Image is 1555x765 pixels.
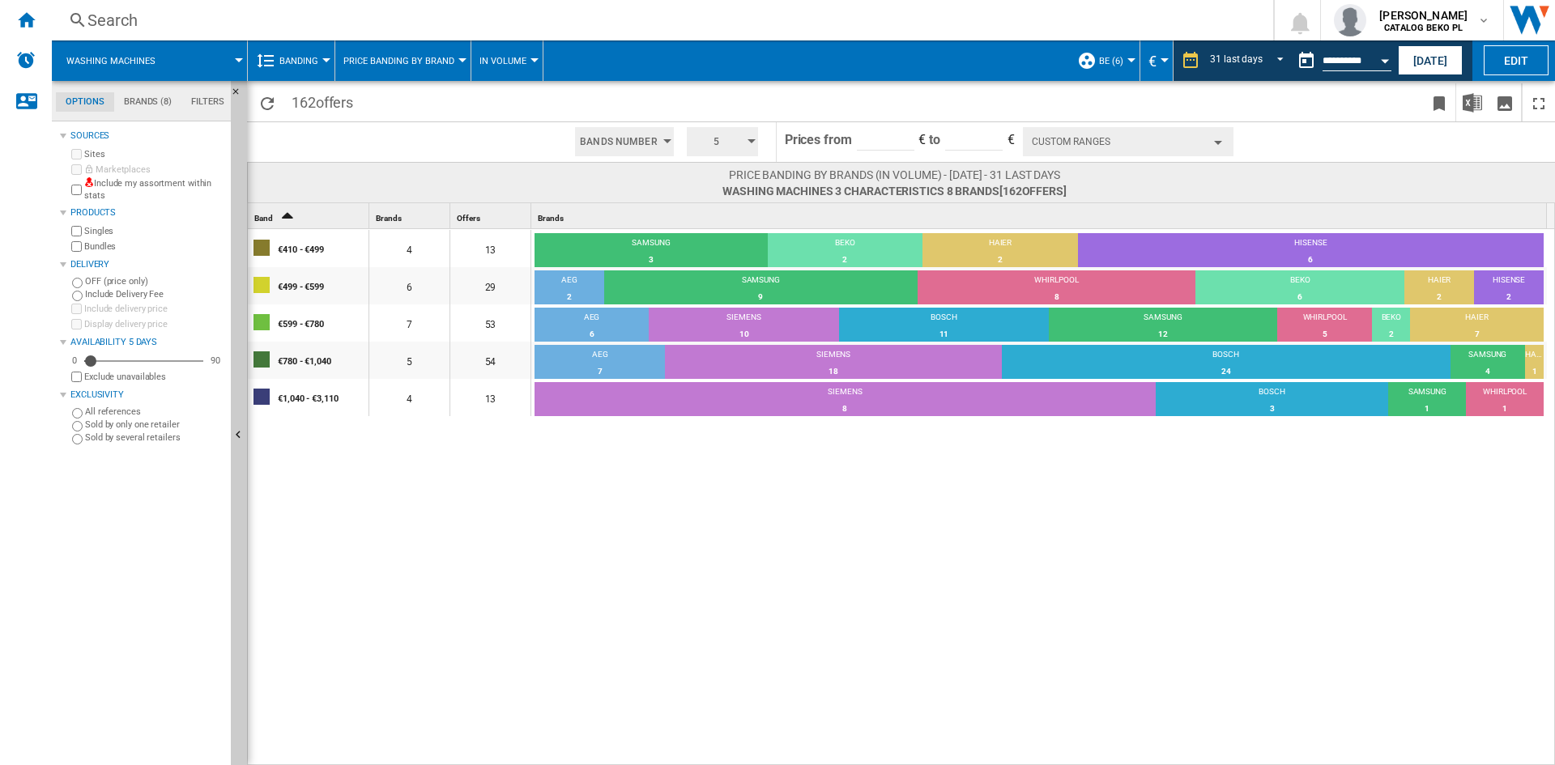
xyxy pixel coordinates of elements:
span: Prices from [785,132,852,147]
div: 6 [1195,289,1404,305]
label: Singles [84,225,224,237]
div: Band Sort Ascending [251,203,369,228]
span: Offers [457,214,479,223]
div: 90 [207,355,224,367]
div: €499 - €599 [278,269,368,303]
div: WHIRLPOOL [1277,312,1373,326]
div: 13 [450,230,530,267]
div: 5 [680,122,765,161]
div: 6 [1078,252,1544,268]
div: 53 [450,304,530,342]
span: Brands [376,214,401,223]
div: BE (6) [1077,40,1131,81]
input: OFF (price only) [72,278,83,288]
div: HAIER [1404,274,1474,289]
button: md-calendar [1290,45,1323,77]
span: [162 ] [999,185,1067,198]
div: 2 [535,289,604,305]
input: Singles [71,226,82,236]
img: excel-24x24.png [1463,93,1482,113]
div: BOSCH [839,312,1049,326]
button: Maximize [1523,83,1555,121]
div: SAMSUNG [1388,386,1466,401]
div: Sort Ascending [251,203,369,228]
div: 3 [535,252,768,268]
div: Products [70,206,224,219]
label: Include my assortment within stats [84,177,224,202]
input: Display delivery price [71,319,82,329]
label: OFF (price only) [85,275,224,287]
div: 5 [1277,326,1373,342]
input: Bundles [71,241,82,252]
span: BE (6) [1099,56,1123,66]
button: In volume [479,40,535,81]
label: Include delivery price [84,303,224,315]
div: Banding [256,40,326,81]
input: Include Delivery Fee [72,291,83,301]
div: 7 [1410,326,1544,342]
div: 24 [1002,363,1451,380]
div: SIEMENS [665,349,1001,363]
div: 4 [369,230,449,267]
div: 0 [68,355,81,367]
div: SIEMENS [535,386,1156,401]
div: HISENSE [1078,237,1544,252]
span: offers [1022,185,1063,198]
input: Include my assortment within stats [71,180,82,200]
div: 2 [1372,326,1410,342]
button: Reload [251,83,283,121]
label: Sold by only one retailer [85,419,224,431]
div: AEG [535,274,604,289]
div: BEKO [1372,312,1410,326]
div: €410 - €499 [278,232,368,266]
span: 5 [692,127,742,156]
div: HAIER [922,237,1078,252]
span: € [918,132,926,147]
div: 2 [1474,289,1544,305]
div: 4 [1451,363,1525,380]
div: Brands Sort None [535,203,1547,228]
div: 18 [665,363,1001,380]
img: profile.jpg [1334,4,1366,36]
span: Bands Number [580,127,657,156]
div: SIEMENS [649,312,839,326]
label: Include Delivery Fee [85,288,224,300]
img: alerts-logo.svg [16,50,36,70]
input: Include delivery price [71,304,82,314]
div: SAMSUNG [535,237,768,252]
input: Sold by only one retailer [72,421,83,431]
div: 6 [369,267,449,304]
div: Offers Sort None [454,203,530,228]
div: HISENSE [1474,274,1544,289]
span: Price banding by brands (In volume) - [DATE] - 31 last days [722,167,1067,183]
span: Sort Ascending [275,214,300,223]
span: [PERSON_NAME] [1379,7,1468,23]
div: 10 [649,326,839,342]
div: 2 [768,252,923,268]
div: SAMSUNG [1451,349,1525,363]
div: This report is based on a date in the past. [1290,40,1395,81]
md-tab-item: Options [56,92,114,112]
input: All references [72,408,83,419]
div: 1 [1388,401,1466,417]
span: offers [316,94,353,111]
div: 11 [839,326,1049,342]
div: 8 [918,289,1196,305]
div: 1 [1525,363,1544,380]
md-select: REPORTS.WIZARD.STEPS.REPORT.STEPS.REPORT_OPTIONS.PERIOD: 31 last days [1208,48,1290,74]
div: Bands Number [569,122,680,161]
div: 2 [1404,289,1474,305]
button: Download in Excel [1456,83,1489,121]
div: 12 [1049,326,1277,342]
span: Brands [538,214,563,223]
span: € [1148,53,1157,70]
span: 162 [283,83,361,117]
div: 29 [450,267,530,304]
button: Download as image [1489,83,1521,121]
div: Availability 5 Days [70,336,224,349]
div: Sort None [454,203,530,228]
div: AEG [535,349,665,363]
div: SAMSUNG [1049,312,1277,326]
button: Edit [1484,45,1549,75]
input: Display delivery price [71,372,82,382]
